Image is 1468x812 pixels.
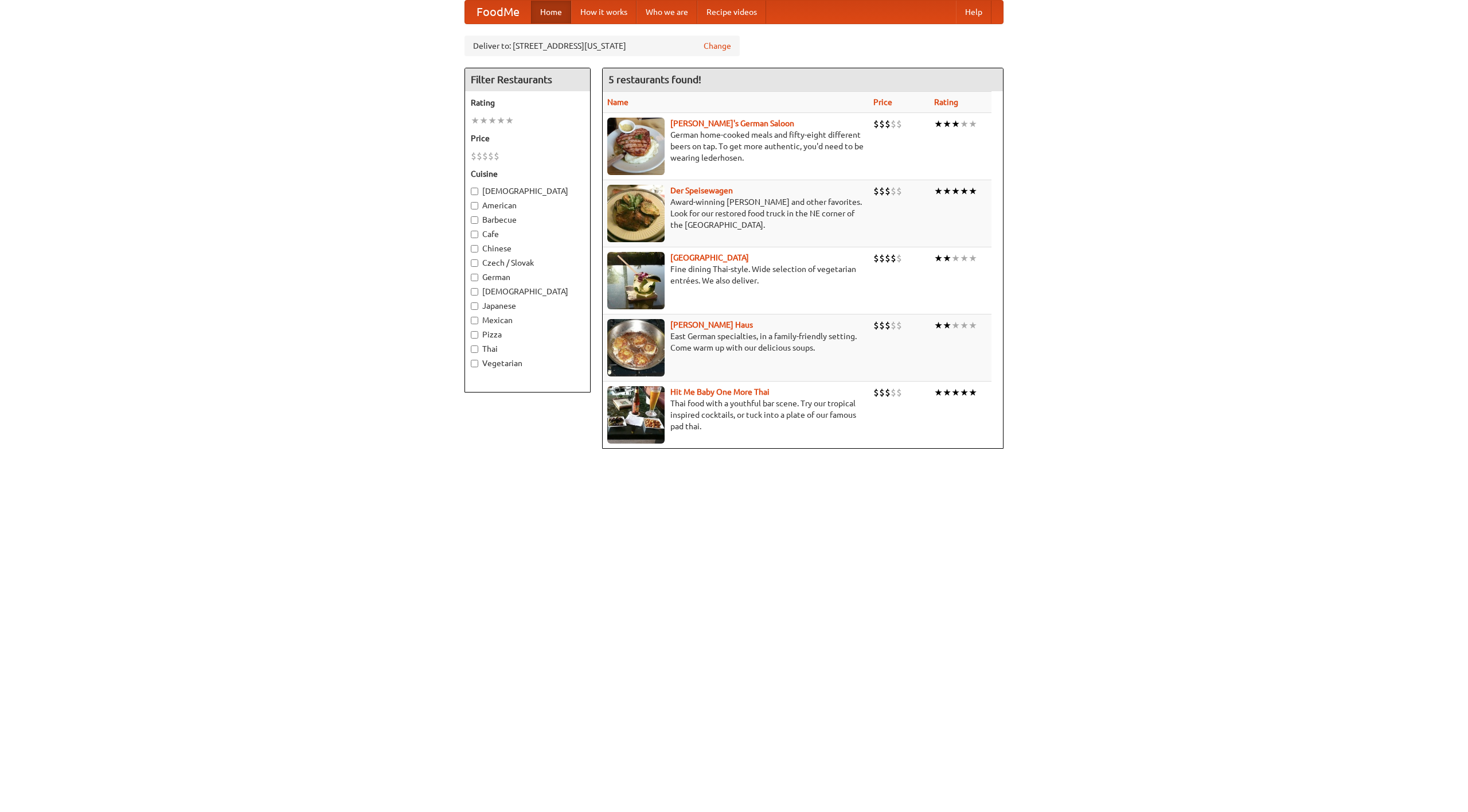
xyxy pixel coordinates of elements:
li: ★ [951,386,960,399]
h5: Cuisine [471,168,584,180]
li: $ [471,150,477,162]
input: Chinese [471,245,478,252]
li: ★ [497,114,505,127]
li: ★ [960,386,969,399]
h5: Rating [471,97,584,108]
li: $ [891,185,896,197]
a: [PERSON_NAME]'s German Saloon [670,119,794,128]
li: $ [477,150,482,162]
a: FoodMe [465,1,531,24]
li: ★ [943,118,951,130]
div: Deliver to: [STREET_ADDRESS][US_STATE] [464,36,740,56]
label: German [471,271,584,283]
a: [GEOGRAPHIC_DATA] [670,253,749,262]
li: $ [896,185,902,197]
input: Thai [471,345,478,353]
input: Pizza [471,331,478,339]
li: ★ [479,114,488,127]
li: ★ [969,185,977,197]
li: $ [879,185,885,197]
a: Change [704,40,731,52]
li: $ [891,252,896,265]
li: ★ [488,114,497,127]
li: $ [873,386,879,399]
img: kohlhaus.jpg [607,319,665,376]
li: ★ [969,386,977,399]
label: Czech / Slovak [471,257,584,269]
li: $ [494,150,499,162]
li: ★ [969,252,977,265]
a: Der Speisewagen [670,186,733,195]
li: ★ [969,118,977,130]
li: $ [873,252,879,265]
li: ★ [960,185,969,197]
a: Rating [934,98,958,107]
li: $ [891,386,896,399]
li: ★ [960,252,969,265]
li: $ [885,118,891,130]
label: Vegetarian [471,358,584,369]
img: babythai.jpg [607,386,665,444]
a: Name [607,98,628,107]
a: How it works [571,1,637,24]
li: $ [879,319,885,332]
li: ★ [969,319,977,332]
label: Japanese [471,300,584,312]
label: Barbecue [471,214,584,226]
li: ★ [951,319,960,332]
label: [DEMOGRAPHIC_DATA] [471,185,584,197]
li: ★ [943,252,951,265]
input: Japanese [471,302,478,310]
li: $ [873,185,879,197]
li: $ [896,118,902,130]
li: $ [885,252,891,265]
li: $ [873,319,879,332]
li: ★ [951,252,960,265]
li: ★ [943,319,951,332]
ng-pluralize: 5 restaurants found! [608,74,701,85]
a: [PERSON_NAME] Haus [670,320,753,329]
h4: Filter Restaurants [465,68,590,91]
a: Who we are [637,1,697,24]
li: ★ [960,319,969,332]
label: Thai [471,343,584,355]
p: German home-cooked meals and fifty-eight different beers on tap. To get more authentic, you'd nee... [607,129,864,164]
p: Award-winning [PERSON_NAME] and other favorites. Look for our restored food truck in the NE corne... [607,196,864,231]
li: ★ [960,118,969,130]
a: Recipe videos [697,1,766,24]
li: $ [896,386,902,399]
li: ★ [951,118,960,130]
label: Mexican [471,314,584,326]
input: Czech / Slovak [471,259,478,267]
input: Mexican [471,317,478,324]
li: ★ [943,386,951,399]
li: $ [885,185,891,197]
li: ★ [471,114,479,127]
li: ★ [934,118,943,130]
p: Fine dining Thai-style. Wide selection of vegetarian entrées. We also deliver. [607,263,864,286]
input: [DEMOGRAPHIC_DATA] [471,188,478,195]
input: Barbecue [471,216,478,224]
label: Chinese [471,243,584,254]
label: American [471,200,584,211]
img: satay.jpg [607,252,665,309]
img: speisewagen.jpg [607,185,665,242]
a: Price [873,98,892,107]
li: ★ [934,185,943,197]
label: [DEMOGRAPHIC_DATA] [471,286,584,297]
li: ★ [951,185,960,197]
li: $ [885,319,891,332]
a: Home [531,1,571,24]
label: Pizza [471,329,584,340]
li: ★ [934,319,943,332]
li: $ [896,252,902,265]
a: Help [956,1,991,24]
li: $ [885,386,891,399]
label: Cafe [471,228,584,240]
li: $ [488,150,494,162]
li: ★ [934,252,943,265]
li: $ [482,150,488,162]
p: East German specialties, in a family-friendly setting. Come warm up with our delicious soups. [607,331,864,353]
